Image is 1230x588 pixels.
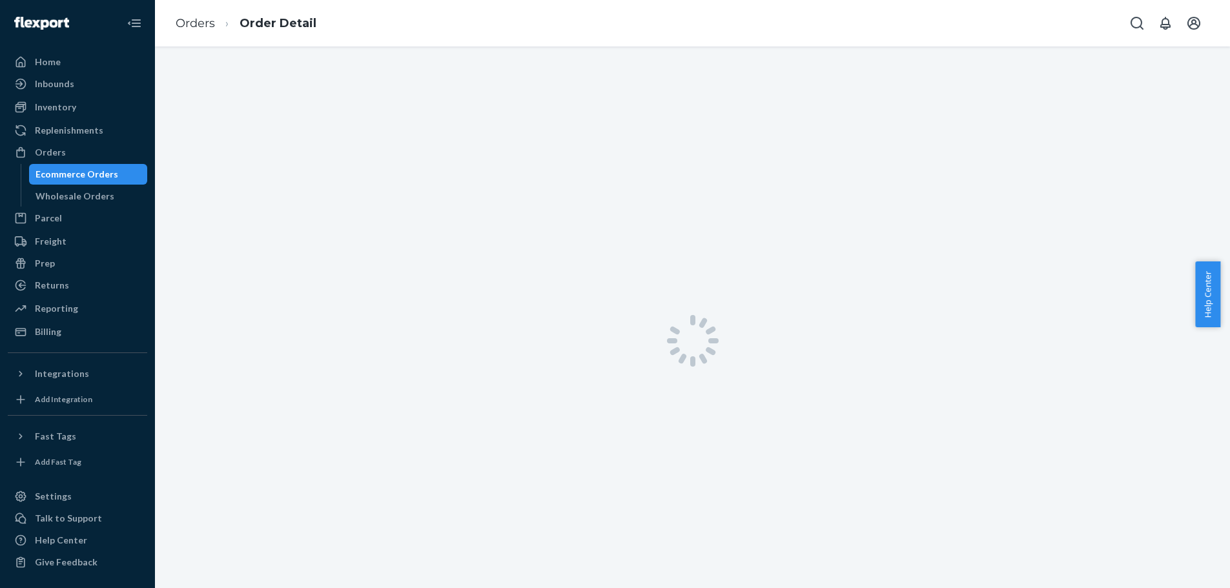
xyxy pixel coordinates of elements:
[176,16,215,30] a: Orders
[8,231,147,252] a: Freight
[1124,10,1150,36] button: Open Search Box
[29,186,148,207] a: Wholesale Orders
[8,253,147,274] a: Prep
[35,512,102,525] div: Talk to Support
[8,275,147,296] a: Returns
[8,321,147,342] a: Billing
[35,556,97,569] div: Give Feedback
[35,124,103,137] div: Replenishments
[8,74,147,94] a: Inbounds
[121,10,147,36] button: Close Navigation
[240,16,316,30] a: Order Detail
[35,394,92,405] div: Add Integration
[35,302,78,315] div: Reporting
[8,298,147,319] a: Reporting
[14,17,69,30] img: Flexport logo
[35,56,61,68] div: Home
[35,146,66,159] div: Orders
[8,52,147,72] a: Home
[8,426,147,447] button: Fast Tags
[35,534,87,547] div: Help Center
[35,235,67,248] div: Freight
[8,389,147,410] a: Add Integration
[8,452,147,472] a: Add Fast Tag
[36,168,118,181] div: Ecommerce Orders
[165,5,327,43] ol: breadcrumbs
[35,257,55,270] div: Prep
[35,367,89,380] div: Integrations
[8,120,147,141] a: Replenishments
[35,430,76,443] div: Fast Tags
[35,279,69,292] div: Returns
[35,490,72,503] div: Settings
[1195,261,1220,327] button: Help Center
[29,164,148,185] a: Ecommerce Orders
[1181,10,1207,36] button: Open account menu
[35,77,74,90] div: Inbounds
[8,552,147,573] button: Give Feedback
[8,508,147,529] button: Talk to Support
[8,208,147,228] a: Parcel
[35,325,61,338] div: Billing
[1153,10,1178,36] button: Open notifications
[36,190,114,203] div: Wholesale Orders
[8,363,147,384] button: Integrations
[8,142,147,163] a: Orders
[8,530,147,551] a: Help Center
[8,97,147,117] a: Inventory
[8,486,147,507] a: Settings
[35,456,81,467] div: Add Fast Tag
[35,101,76,114] div: Inventory
[35,212,62,225] div: Parcel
